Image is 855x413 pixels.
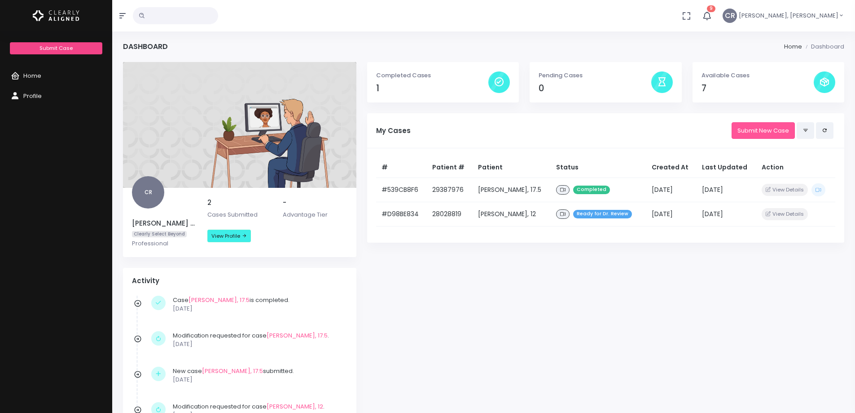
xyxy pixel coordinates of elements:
[473,202,551,226] td: [PERSON_NAME], 12
[132,219,197,227] h5: [PERSON_NAME] [PERSON_NAME]
[267,402,323,411] a: [PERSON_NAME], 12
[802,42,844,51] li: Dashboard
[173,296,343,313] div: Case is completed.
[784,42,802,51] li: Home
[551,157,646,178] th: Status
[202,367,263,375] a: [PERSON_NAME], 17.5
[739,11,838,20] span: [PERSON_NAME], [PERSON_NAME]
[39,44,73,52] span: Submit Case
[283,199,347,207] h5: -
[376,202,427,226] td: #D98BE834
[132,277,347,285] h4: Activity
[123,42,168,51] h4: Dashboard
[132,231,187,238] span: Clearly Select Beyond
[539,83,651,93] h4: 0
[132,176,164,209] span: CR
[376,178,427,202] td: #539CB8F6
[173,340,343,349] p: [DATE]
[756,157,835,178] th: Action
[646,157,697,178] th: Created At
[473,178,551,202] td: [PERSON_NAME], 17.5
[702,71,814,80] p: Available Cases
[697,157,756,178] th: Last Updated
[539,71,651,80] p: Pending Cases
[173,331,343,349] div: Modification requested for case .
[267,331,328,340] a: [PERSON_NAME], 17.5
[376,71,488,80] p: Completed Cases
[702,83,814,93] h4: 7
[173,375,343,384] p: [DATE]
[283,210,347,219] p: Advantage Tier
[723,9,737,23] span: CR
[207,199,272,207] h5: 2
[33,6,79,25] img: Logo Horizontal
[427,202,473,226] td: 28028819
[10,42,102,54] a: Submit Case
[762,184,808,196] button: View Details
[707,5,715,12] span: 9
[173,304,343,313] p: [DATE]
[427,157,473,178] th: Patient #
[376,127,732,135] h5: My Cases
[23,71,41,80] span: Home
[173,367,343,384] div: New case submitted.
[573,210,632,218] span: Ready for Dr. Review
[23,92,42,100] span: Profile
[473,157,551,178] th: Patient
[207,230,251,242] a: View Profile
[573,186,610,194] span: Completed
[132,239,197,248] p: Professional
[189,296,250,304] a: [PERSON_NAME], 17.5
[646,202,697,226] td: [DATE]
[376,157,427,178] th: #
[427,178,473,202] td: 29387976
[207,210,272,219] p: Cases Submitted
[697,178,756,202] td: [DATE]
[376,83,488,93] h4: 1
[646,178,697,202] td: [DATE]
[732,122,795,139] a: Submit New Case
[697,202,756,226] td: [DATE]
[762,208,808,220] button: View Details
